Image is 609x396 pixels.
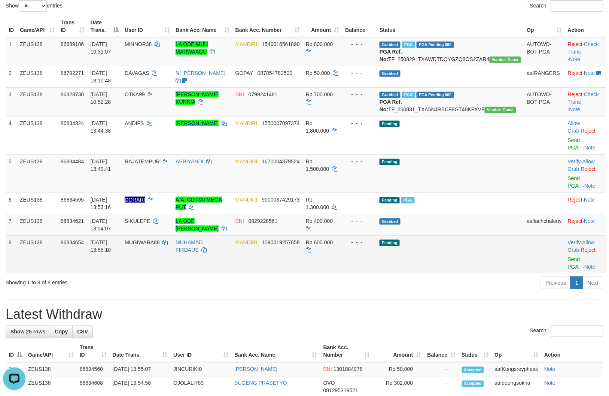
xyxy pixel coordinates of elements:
th: User ID: activate to sort column ascending [170,341,231,362]
span: · [568,120,581,134]
span: Rp 1.500.000 [306,158,329,172]
td: · [565,66,606,87]
span: Vendor URL: https://trx31.1velocity.biz [490,57,521,63]
div: - - - [345,120,374,127]
a: Allow Grab [568,239,595,253]
a: Reject [581,247,596,253]
span: Grabbed [380,70,401,77]
th: Game/API: activate to sort column ascending [25,341,77,362]
a: Next [583,276,603,289]
span: · [568,158,595,172]
div: - - - [345,196,374,203]
span: Rp 1.300.000 [306,197,329,210]
span: GOPAY [235,70,253,76]
td: · · [565,154,606,193]
td: TF_250829_TXAWDTDQYGZQ8OS2ZAR4 [377,37,524,66]
td: 6 [6,193,17,214]
span: PGA Pending [417,42,454,48]
th: Balance: activate to sort column ascending [424,341,459,362]
span: MANDIRI [235,239,258,245]
a: Reject [568,70,583,76]
th: Trans ID: activate to sort column ascending [77,341,110,362]
span: MANDIRI [235,158,258,164]
span: 86828730 [61,91,84,97]
th: Bank Acc. Name: activate to sort column ascending [173,16,232,37]
th: Bank Acc. Number: activate to sort column ascending [320,341,373,362]
span: Rp 50.000 [306,70,330,76]
td: aafRANGERS [524,66,565,87]
span: BNI [323,366,332,372]
a: Send PGA [568,175,580,189]
a: [PERSON_NAME] [234,366,277,372]
span: Copy 1090019257658 to clipboard [262,239,300,245]
td: 1 [6,362,25,377]
td: 1 [6,37,17,66]
span: [DATE] 10:52:28 [91,91,111,105]
span: [DATE] 18:10:48 [91,70,111,84]
th: Amount: activate to sort column ascending [303,16,342,37]
th: Bank Acc. Number: activate to sort column ascending [232,16,303,37]
span: [DATE] 10:31:07 [91,41,111,55]
a: Allow Grab [568,158,595,172]
td: ZEUS138 [25,362,77,377]
span: 86834484 [61,158,84,164]
span: 86689186 [61,41,84,47]
span: Pending [380,121,400,127]
td: 2 [6,66,17,87]
label: Search: [530,0,603,12]
th: Status [377,16,524,37]
button: Open LiveChat chat widget [3,3,25,25]
td: AUTOWD-BOT-PGA [524,37,565,66]
td: ZEUS138 [17,116,58,154]
span: Copy [55,329,68,335]
label: Search: [530,326,603,337]
span: Rp 700.000 [306,91,333,97]
a: Check Trans [568,91,599,105]
span: Nama rekening ada tanda titik/strip, harap diedit [125,197,145,203]
th: ID [6,16,17,37]
span: ANDIFS [125,120,144,126]
span: [DATE] 13:49:41 [91,158,111,172]
td: ZEUS138 [17,66,58,87]
div: Showing 1 to 8 of 8 entries [6,276,248,286]
a: Show 25 rows [6,326,50,338]
td: 3 [6,87,17,116]
td: aafKongsreypheak [492,362,542,377]
span: PGA Pending [417,92,454,98]
a: Verify [568,158,581,164]
a: NI [PERSON_NAME] [176,70,225,76]
a: MUHAMAD FIRDAUS [176,239,203,253]
th: Op: activate to sort column ascending [492,341,542,362]
td: ZEUS138 [17,154,58,193]
span: Pending [380,197,400,203]
span: Copy 0799241481 to clipboard [249,91,278,97]
span: [DATE] 13:44:38 [91,120,111,134]
a: Note [545,380,556,386]
span: Grabbed [380,218,401,225]
th: Amount: activate to sort column ascending [373,341,424,362]
div: - - - [345,217,374,225]
b: PGA Ref. No: [380,99,402,112]
a: Reject [581,166,596,172]
span: Rp 600.000 [306,239,333,245]
div: - - - [345,239,374,246]
span: Rp 1.800.000 [306,120,329,134]
a: A.A. GD RAI MEGA PUT [176,197,222,210]
span: Pending [380,159,400,165]
a: Note [584,218,596,224]
select: Showentries [19,0,47,12]
span: BNI [235,91,244,97]
span: CSV [77,329,88,335]
td: · · [565,87,606,116]
td: · · [565,235,606,273]
a: [PERSON_NAME] [176,120,219,126]
td: ZEUS138 [17,235,58,273]
a: Note [569,56,581,62]
a: LA ODE [PERSON_NAME] [176,218,219,232]
span: [DATE] 13:55:10 [91,239,111,253]
a: APRIYANDI [176,158,203,164]
th: ID: activate to sort column descending [6,341,25,362]
span: Copy 1550007097374 to clipboard [262,120,300,126]
td: AUTOWD-BOT-PGA [524,87,565,116]
a: Note [545,366,556,372]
